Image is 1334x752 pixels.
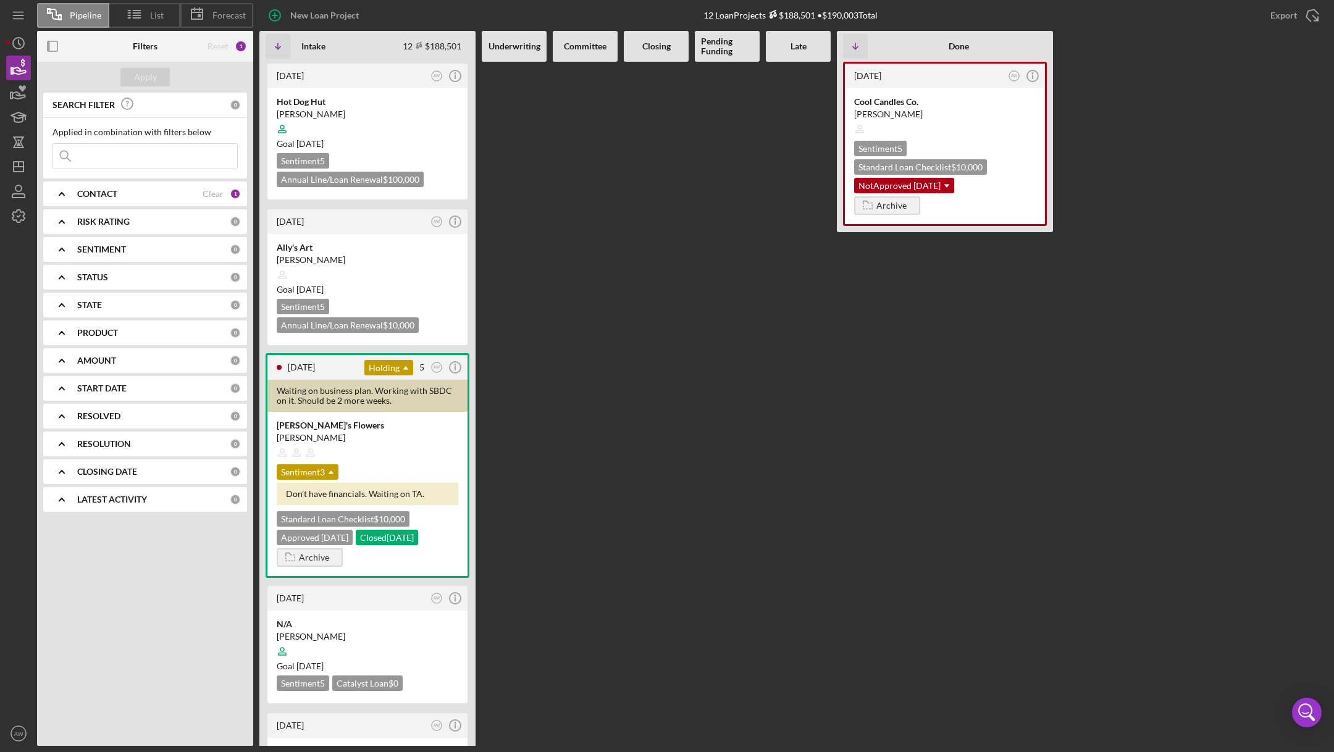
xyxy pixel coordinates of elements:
button: AW [6,721,31,746]
button: AW [429,590,445,607]
div: 12 $188,501 [403,41,461,51]
a: [DATE]Holding5AWWaiting on business plan. Working with SBDC on it. Should be 2 more weeks.[PERSON... [266,353,469,578]
div: 0 [230,272,241,283]
div: Catalyst Loan $0 [332,675,403,691]
div: Standard Loan Checklist $10,000 [854,159,987,175]
div: 1 [235,40,247,52]
div: Reset [208,41,229,51]
span: Goal [277,661,324,671]
b: RESOLVED [77,411,120,421]
time: 2025-08-04 20:20 [277,70,304,81]
button: Archive [854,196,920,215]
div: Closed [DATE] [356,530,418,545]
text: AW [434,73,440,78]
div: [PERSON_NAME] [277,108,458,120]
div: Standard Loan Checklist $10,000 [277,511,409,527]
div: 0 [230,216,241,227]
b: RISK RATING [77,217,130,227]
b: PRODUCT [77,328,118,338]
div: [PERSON_NAME] [854,108,1036,120]
text: AW [434,365,440,369]
time: 2025-04-08 18:45 [277,593,304,603]
b: Intake [301,41,325,51]
button: Export [1258,3,1328,28]
div: 0 [230,438,241,449]
div: 5 [419,362,424,372]
text: AW [1011,73,1018,78]
div: New Loan Project [290,3,359,28]
div: [PERSON_NAME] [277,254,458,266]
div: N/A [277,618,458,630]
time: 2024-10-09 13:15 [854,70,881,81]
span: Forecast [212,10,246,20]
b: Committee [564,41,606,51]
span: Goal [277,138,324,149]
text: AW [434,724,440,728]
div: Annual Line/Loan Renewal $100,000 [277,172,424,187]
div: 0 [230,327,241,338]
div: Sentiment 5 [277,675,329,691]
a: [DATE]AWCool Candles Co.[PERSON_NAME]Sentiment5Standard Loan Checklist$10,000NotApproved [DATE]Ar... [843,62,1047,226]
div: Applied in combination with filters below [52,127,238,137]
div: Hot Dog Hut [277,96,458,108]
div: Clear [203,189,224,199]
div: 0 [230,466,241,477]
div: Holding [364,360,413,375]
div: [PERSON_NAME]'s Flowers [277,419,458,432]
div: $188,501 [766,10,815,20]
div: 12 Loan Projects • $190,003 Total [703,10,878,20]
div: Apply [134,68,157,86]
div: Approved [DATE] [277,530,353,545]
button: Apply [120,68,170,86]
b: Filters [133,41,157,51]
button: AW [429,717,445,734]
div: Don't have financials. Waiting on TA. [277,483,458,505]
span: Goal [277,284,324,295]
button: AW [429,68,445,85]
b: Pending Funding [701,36,753,56]
b: Late [791,41,807,51]
div: Sentiment 5 [854,141,907,156]
div: Sentiment 5 [277,153,329,169]
div: Sentiment 3 [277,464,338,480]
a: [DATE]AWAlly's Art[PERSON_NAME]Goal [DATE]Sentiment5Annual Line/Loan Renewal$10,000 [266,207,469,347]
b: START DATE [77,383,127,393]
div: Cool Candles Co. [854,96,1036,108]
b: STATE [77,300,102,310]
text: AW [434,596,440,601]
b: Closing [642,41,671,51]
text: AW [434,219,440,224]
b: SENTIMENT [77,244,126,254]
span: Pipeline [70,10,101,20]
div: Archive [876,196,907,215]
time: 10/03/2025 [296,284,324,295]
button: AW [429,359,445,376]
b: Underwriting [489,41,540,51]
text: AW [14,730,23,737]
div: [PERSON_NAME] [277,432,458,444]
b: Done [949,41,969,51]
a: [DATE]AWN/A[PERSON_NAME]Goal [DATE]Sentiment5Catalyst Loan$0 [266,584,469,705]
div: NotApproved [DATE] [854,178,954,193]
time: 2024-05-29 23:11 [277,720,304,730]
div: Annual Line/Loan Renewal $10,000 [277,317,419,333]
b: LATEST ACTIVITY [77,495,147,504]
b: RESOLUTION [77,439,131,449]
b: AMOUNT [77,356,116,366]
time: 05/23/2025 [296,661,324,671]
time: 2025-05-27 18:16 [277,216,304,227]
button: AW [1006,68,1023,85]
b: SEARCH FILTER [52,100,115,110]
div: 0 [230,99,241,111]
div: 0 [230,244,241,255]
div: Export [1270,3,1297,28]
div: 0 [230,299,241,311]
div: 0 [230,411,241,422]
button: New Loan Project [259,3,371,28]
b: CONTACT [77,189,117,199]
div: Ally's Art [277,241,458,254]
a: [DATE]AWHot Dog Hut[PERSON_NAME]Goal [DATE]Sentiment5Annual Line/Loan Renewal$100,000 [266,62,469,201]
time: 2025-05-07 21:46 [288,362,315,372]
div: 0 [230,494,241,505]
b: CLOSING DATE [77,467,137,477]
